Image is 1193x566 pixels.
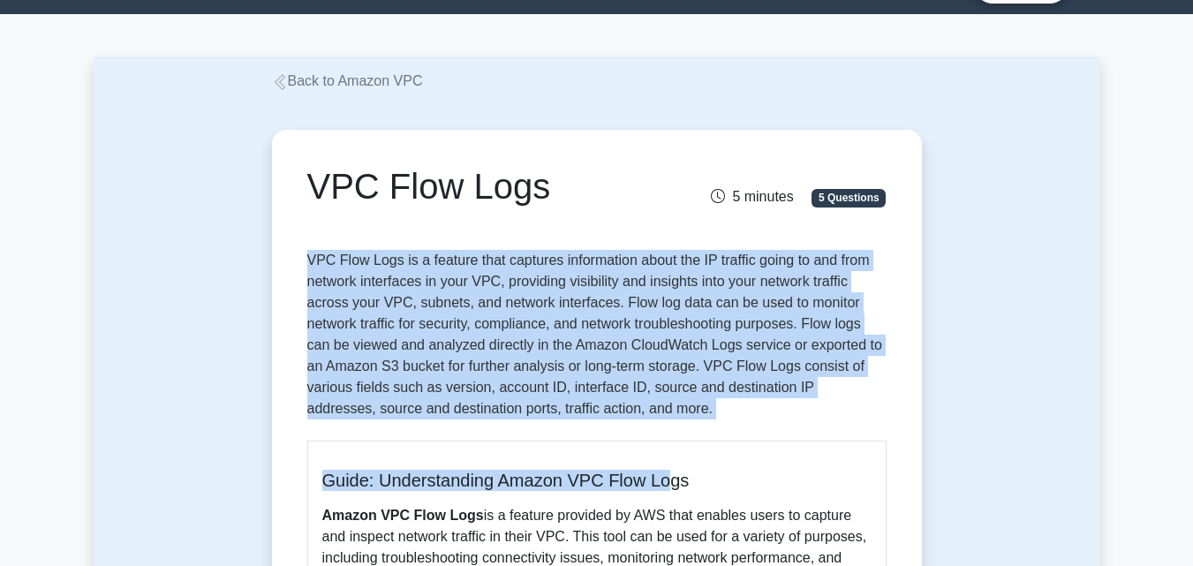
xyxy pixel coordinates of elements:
[322,470,872,491] h5: Guide: Understanding Amazon VPC Flow Logs
[307,250,887,426] p: VPC Flow Logs is a feature that captures information about the IP traffic going to and from netwo...
[272,73,423,88] a: Back to Amazon VPC
[812,189,886,207] span: 5 Questions
[711,189,793,204] span: 5 minutes
[322,508,484,523] b: Amazon VPC Flow Logs
[307,165,686,208] h1: VPC Flow Logs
